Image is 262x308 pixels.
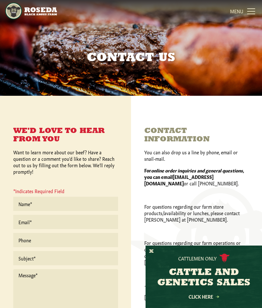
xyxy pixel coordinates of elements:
strong: [EMAIL_ADDRESS][DOMAIN_NAME] [144,173,213,186]
img: https://roseda.com/wp-content/uploads/2021/05/roseda-25-header.png [5,3,57,19]
h3: We'd Love to Hear From You [13,127,118,144]
strong: For , you can email [144,167,244,180]
input: Subject* [13,251,118,265]
p: — [144,282,249,289]
p: For questions regarding our farm operations or cattle program, please contact [PERSON_NAME], our ... [144,239,249,265]
h3: CATTLE AND GENETICS SALES [154,268,254,288]
input: Phone [13,233,118,247]
span: MENU [230,8,243,14]
p: or call [PHONE_NUMBER]. [144,167,249,186]
p: [STREET_ADDRESS][PERSON_NAME] [144,294,249,300]
h3: Contact Information [144,127,249,144]
p: *Indicates Required Field [13,188,118,197]
p: For questions regarding our farm store products/availability or lunches, please contact [PERSON_N... [144,203,249,223]
em: online order inquiries and general questions [151,167,243,173]
img: cattle-icon.svg [219,254,230,262]
p: Want to learn more about our beef? Have a question or a comment you’d like to share? Reach out to... [13,149,118,175]
input: Email* [13,215,118,229]
button: X [149,248,154,255]
a: Click Here [175,294,233,299]
input: Name* [13,197,118,211]
p: Cattlemen Only [178,255,217,261]
p: You can also drop us a line by phone, email or snail-mail. [144,149,249,162]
